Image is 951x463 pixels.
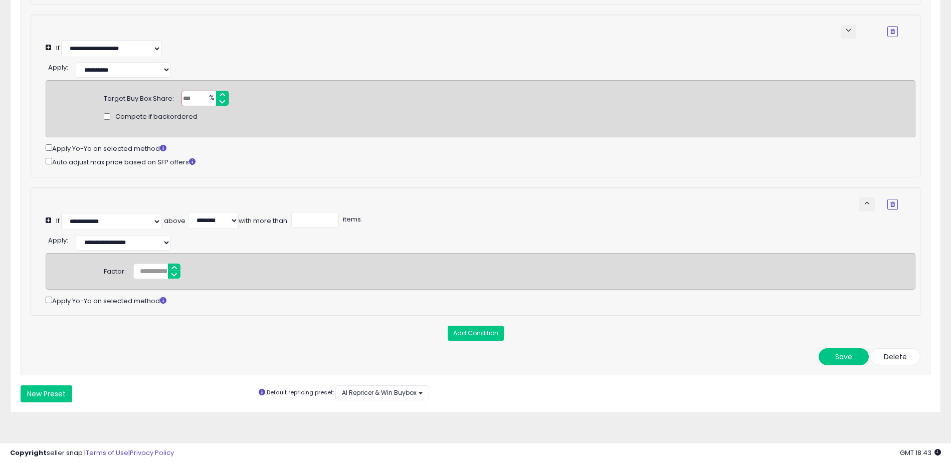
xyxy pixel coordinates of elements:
div: Apply Yo-Yo on selected method [46,295,915,306]
span: Apply [48,63,67,72]
span: AI Repricer & Win Buybox [342,388,417,397]
span: Compete if backordered [115,112,198,122]
div: seller snap | | [10,448,174,458]
div: : [48,60,68,73]
button: keyboard_arrow_up [859,197,875,211]
span: 2025-10-7 18:43 GMT [900,448,941,457]
strong: Copyright [10,448,47,457]
a: Terms of Use [86,448,128,457]
button: Delete [870,348,920,365]
a: Privacy Policy [130,448,174,457]
span: % [203,91,219,106]
div: Factor: [104,264,126,277]
button: keyboard_arrow_down [841,25,856,39]
div: above [164,216,185,226]
div: Apply Yo-Yo on selected method [46,142,915,154]
button: Save [819,348,869,365]
div: : [48,233,68,246]
button: Add Condition [448,326,504,341]
button: New Preset [21,385,72,402]
span: keyboard_arrow_up [862,198,872,208]
span: keyboard_arrow_down [844,26,853,35]
small: Default repricing preset: [267,389,334,397]
span: Apply [48,236,67,245]
div: with more than: [239,216,289,226]
div: Auto adjust max price based on SFP offers [46,156,915,167]
button: AI Repricer & Win Buybox [335,385,429,400]
i: Remove Condition [890,201,895,207]
span: items. [341,214,362,224]
div: Target Buy Box Share: [104,91,174,104]
i: Remove Condition [890,29,895,35]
